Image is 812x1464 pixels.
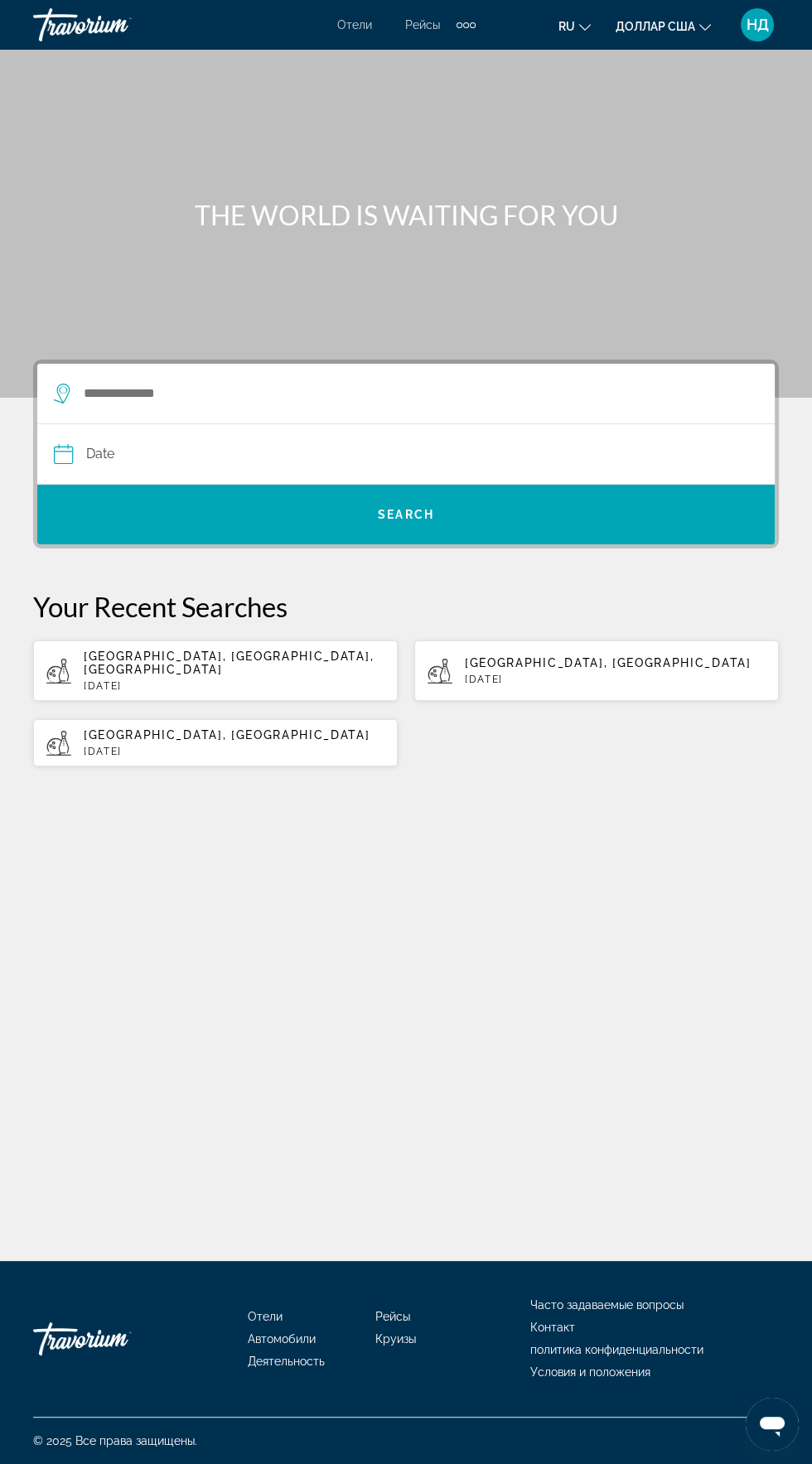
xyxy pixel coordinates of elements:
[530,1298,684,1312] a: Часто задаваемые вопросы
[82,381,742,406] input: Search destination
[84,680,384,692] p: [DATE]
[95,199,717,232] h1: THE WORLD IS WAITING FOR YOU
[84,746,384,757] p: [DATE]
[33,1314,199,1364] a: Иди домой
[747,16,769,33] font: НД
[337,18,372,31] a: Отели
[414,640,779,702] button: [GEOGRAPHIC_DATA], [GEOGRAPHIC_DATA][DATE]
[405,18,440,31] a: Рейсы
[33,718,398,767] button: [GEOGRAPHIC_DATA], [GEOGRAPHIC_DATA][DATE]
[465,674,766,685] p: [DATE]
[465,656,751,669] span: [GEOGRAPHIC_DATA], [GEOGRAPHIC_DATA]
[37,485,775,544] button: Search
[84,728,370,742] span: [GEOGRAPHIC_DATA], [GEOGRAPHIC_DATA]
[33,640,398,702] button: [GEOGRAPHIC_DATA], [GEOGRAPHIC_DATA], [GEOGRAPHIC_DATA][DATE]
[746,1398,799,1451] iframe: Кнопка запуска окна обмена сообщениями
[33,1434,197,1447] font: © 2025 Все права защищены.
[248,1310,283,1323] a: Отели
[530,1343,703,1356] a: политика конфиденциальности
[530,1321,575,1334] a: Контакт
[378,508,434,521] span: Search
[33,590,779,623] p: Your Recent Searches
[530,1365,650,1379] a: Условия и положения
[375,1310,410,1323] a: Рейсы
[616,20,695,33] font: доллар США
[736,7,779,42] button: Меню пользователя
[558,20,575,33] font: ru
[84,650,374,676] span: [GEOGRAPHIC_DATA], [GEOGRAPHIC_DATA], [GEOGRAPHIC_DATA]
[248,1332,316,1346] a: Автомобили
[457,12,476,38] button: Дополнительные элементы навигации
[33,3,199,46] a: Травориум
[248,1355,325,1368] a: Деятельность
[558,14,591,38] button: Изменить язык
[375,1332,416,1346] a: Круизы
[37,364,775,544] div: Search widget
[54,424,758,484] button: DateDate
[616,14,711,38] button: Изменить валюту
